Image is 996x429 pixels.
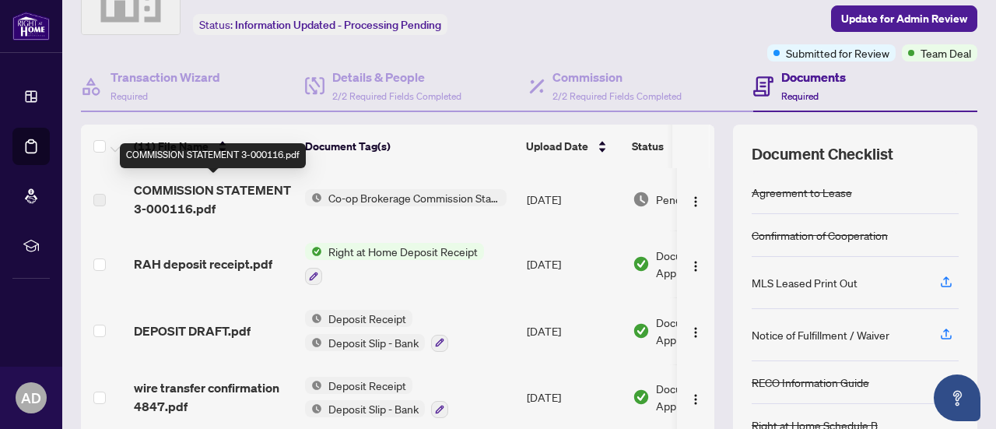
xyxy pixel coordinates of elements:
[752,326,889,343] div: Notice of Fulfillment / Waiver
[633,322,650,339] img: Document Status
[332,68,461,86] h4: Details & People
[656,380,752,414] span: Document Approved
[831,5,977,32] button: Update for Admin Review
[322,334,425,351] span: Deposit Slip - Bank
[633,191,650,208] img: Document Status
[305,310,448,352] button: Status IconDeposit ReceiptStatus IconDeposit Slip - Bank
[689,393,702,406] img: Logo
[134,378,293,416] span: wire transfer confirmation 4847.pdf
[134,138,209,155] span: (11) File Name
[752,274,857,291] div: MLS Leased Print Out
[520,125,626,168] th: Upload Date
[656,247,752,281] span: Document Approved
[934,374,980,421] button: Open asap
[689,260,702,273] img: Logo
[305,243,484,285] button: Status IconRight at Home Deposit Receipt
[552,90,682,102] span: 2/2 Required Fields Completed
[332,90,461,102] span: 2/2 Required Fields Completed
[656,314,752,348] span: Document Approved
[305,400,322,417] img: Status Icon
[128,125,299,168] th: (11) File Name
[781,90,819,102] span: Required
[305,377,448,419] button: Status IconDeposit ReceiptStatus IconDeposit Slip - Bank
[552,68,682,86] h4: Commission
[781,68,846,86] h4: Documents
[12,12,50,40] img: logo
[626,125,758,168] th: Status
[633,389,650,406] img: Document Status
[322,189,507,206] span: Co-op Brokerage Commission Statement
[134,181,293,218] span: COMMISSION STATEMENT 3-000116.pdf
[526,138,588,155] span: Upload Date
[689,195,702,208] img: Logo
[521,297,626,364] td: [DATE]
[110,90,148,102] span: Required
[521,168,626,230] td: [DATE]
[786,44,889,62] span: Submitted for Review
[299,125,520,168] th: Document Tag(s)
[752,184,852,201] div: Agreement to Lease
[752,374,869,391] div: RECO Information Guide
[752,143,893,165] span: Document Checklist
[305,310,322,327] img: Status Icon
[683,385,708,410] button: Logo
[120,143,306,168] div: COMMISSION STATEMENT 3-000116.pdf
[322,377,412,394] span: Deposit Receipt
[305,377,322,394] img: Status Icon
[21,387,41,409] span: AD
[110,68,220,86] h4: Transaction Wizard
[305,189,507,206] button: Status IconCo-op Brokerage Commission Statement
[683,318,708,343] button: Logo
[322,310,412,327] span: Deposit Receipt
[841,6,967,31] span: Update for Admin Review
[633,255,650,273] img: Document Status
[656,191,734,208] span: Pending Review
[322,243,484,260] span: Right at Home Deposit Receipt
[683,251,708,276] button: Logo
[683,187,708,212] button: Logo
[322,400,425,417] span: Deposit Slip - Bank
[305,243,322,260] img: Status Icon
[752,227,888,244] div: Confirmation of Cooperation
[193,14,447,35] div: Status:
[134,255,272,273] span: RAH deposit receipt.pdf
[235,18,441,32] span: Information Updated - Processing Pending
[305,189,322,206] img: Status Icon
[921,44,971,62] span: Team Deal
[632,138,664,155] span: Status
[134,322,251,340] span: DEPOSIT DRAFT.pdf
[305,334,322,351] img: Status Icon
[521,230,626,297] td: [DATE]
[689,326,702,339] img: Logo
